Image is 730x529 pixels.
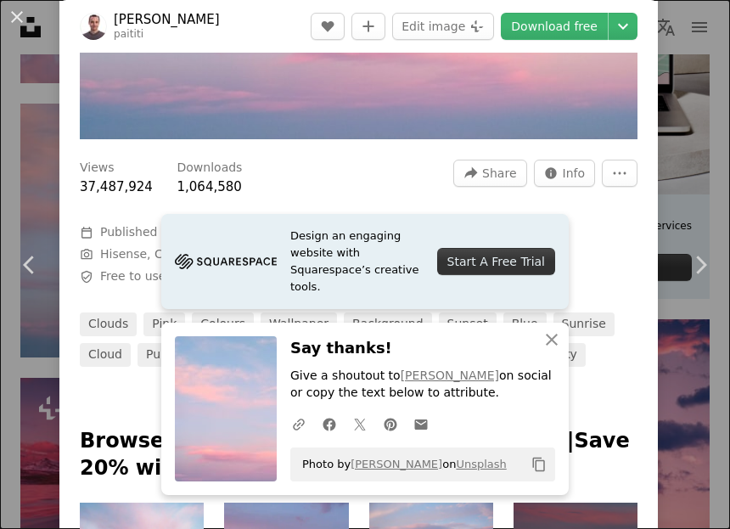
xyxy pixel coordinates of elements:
[401,369,499,382] a: [PERSON_NAME]
[290,368,555,402] p: Give a shoutout to on social or copy the text below to attribute.
[290,228,424,295] span: Design an engaging website with Squarespace’s creative tools.
[534,160,596,187] button: Stats about this image
[525,450,553,479] button: Copy to clipboard
[609,13,637,40] button: Choose download size
[392,13,494,40] button: Edit image
[482,160,516,186] span: Share
[143,312,185,336] a: pink
[80,179,153,194] span: 37,487,924
[314,407,345,441] a: Share on Facebook
[175,249,277,274] img: file-1705255347840-230a6ab5bca9image
[161,214,569,309] a: Design an engaging website with Squarespace’s creative tools.Start A Free Trial
[177,179,242,194] span: 1,064,580
[100,225,216,239] span: Published on
[294,451,507,478] span: Photo by on
[345,407,375,441] a: Share on Twitter
[290,336,555,361] h3: Say thanks!
[80,343,131,367] a: cloud
[351,458,442,470] a: [PERSON_NAME]
[553,312,615,336] a: sunrise
[311,13,345,40] button: Like
[453,160,526,187] button: Share this image
[563,160,586,186] span: Info
[138,343,192,367] a: purple
[114,11,220,28] a: [PERSON_NAME]
[100,268,331,285] span: Free to use under the
[114,28,143,40] a: paititi
[456,458,506,470] a: Unsplash
[80,13,107,40] img: Go to Guillaume Galtier's profile
[177,160,243,177] h3: Downloads
[501,13,608,40] a: Download free
[437,248,555,275] div: Start A Free Trial
[80,428,637,482] p: Browse premium related images on iStock | Save 20% with code UNSPLASH20
[406,407,436,441] a: Share over email
[80,312,137,336] a: clouds
[80,160,115,177] h3: Views
[375,407,406,441] a: Share on Pinterest
[100,246,178,263] button: Hisense, C20
[671,183,730,346] a: Next
[602,160,637,187] button: More Actions
[351,13,385,40] button: Add to Collection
